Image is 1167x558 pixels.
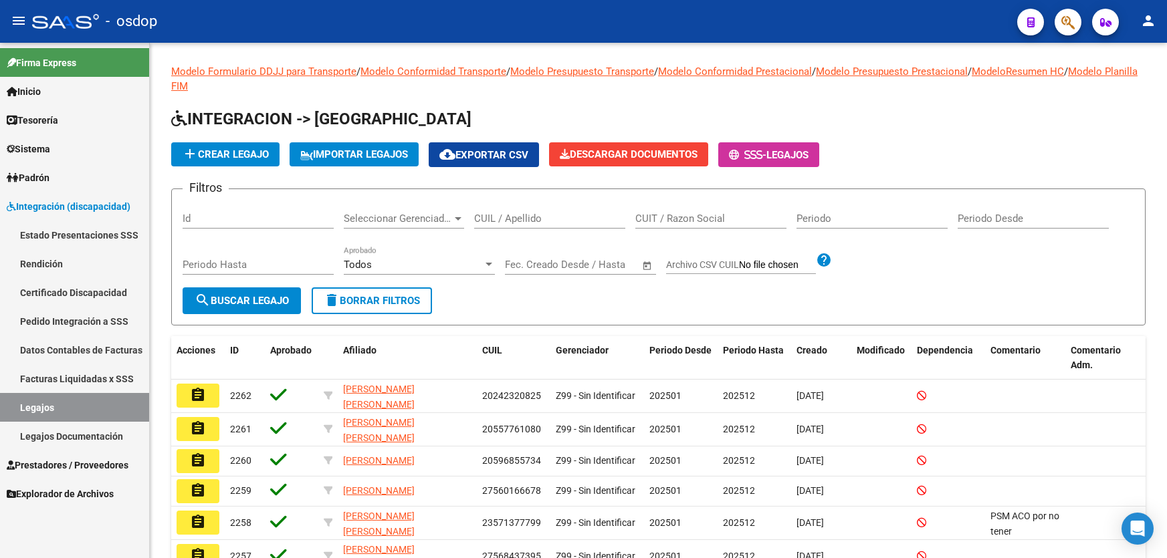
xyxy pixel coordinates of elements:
[917,345,973,356] span: Dependencia
[549,142,708,166] button: Descargar Documentos
[797,424,824,434] span: [DATE]
[7,486,114,501] span: Explorador de Archivos
[270,345,312,356] span: Aprobado
[510,65,654,78] a: Modelo Presupuesto Transporte
[990,345,1041,356] span: Comentario
[230,345,239,356] span: ID
[556,390,635,401] span: Z99 - Sin Identificar
[791,336,851,380] datatable-header-cell: Creado
[649,424,681,434] span: 202501
[171,142,280,166] button: Crear Legajo
[649,390,681,401] span: 202501
[482,345,502,356] span: CUIL
[658,65,812,78] a: Modelo Conformidad Prestacional
[190,387,206,403] mat-icon: assignment
[1140,13,1156,29] mat-icon: person
[343,417,415,443] span: [PERSON_NAME] [PERSON_NAME]
[644,336,718,380] datatable-header-cell: Periodo Desde
[723,517,755,528] span: 202512
[182,148,269,160] span: Crear Legajo
[7,458,128,472] span: Prestadores / Proveedores
[816,252,832,268] mat-icon: help
[190,420,206,436] mat-icon: assignment
[857,345,905,356] span: Modificado
[230,517,251,528] span: 2258
[230,424,251,434] span: 2261
[550,336,644,380] datatable-header-cell: Gerenciador
[797,345,827,356] span: Creado
[343,455,415,466] span: [PERSON_NAME]
[195,292,211,308] mat-icon: search
[666,259,739,270] span: Archivo CSV CUIL
[343,485,415,496] span: [PERSON_NAME]
[1071,345,1121,371] span: Comentario Adm.
[482,485,541,496] span: 27560166678
[723,424,755,434] span: 202512
[816,65,968,78] a: Modelo Presupuesto Prestacional
[482,390,541,401] span: 20242320825
[343,345,377,356] span: Afiliado
[723,390,755,401] span: 202512
[985,336,1065,380] datatable-header-cell: Comentario
[183,178,229,197] h3: Filtros
[556,485,635,496] span: Z99 - Sin Identificar
[171,65,356,78] a: Modelo Formulario DDJJ para Transporte
[649,517,681,528] span: 202501
[182,146,198,162] mat-icon: add
[7,199,130,214] span: Integración (discapacidad)
[477,336,550,380] datatable-header-cell: CUIL
[505,259,559,271] input: Fecha inicio
[344,259,372,271] span: Todos
[797,390,824,401] span: [DATE]
[797,485,824,496] span: [DATE]
[11,13,27,29] mat-icon: menu
[343,511,415,537] span: [PERSON_NAME] [PERSON_NAME]
[797,517,824,528] span: [DATE]
[177,345,215,356] span: Acciones
[225,336,265,380] datatable-header-cell: ID
[439,146,455,162] mat-icon: cloud_download
[649,455,681,466] span: 202501
[739,259,816,271] input: Archivo CSV CUIL
[482,455,541,466] span: 20596855734
[439,149,528,161] span: Exportar CSV
[912,336,985,380] datatable-header-cell: Dependencia
[324,295,420,307] span: Borrar Filtros
[556,455,635,466] span: Z99 - Sin Identificar
[344,213,452,225] span: Seleccionar Gerenciador
[190,452,206,468] mat-icon: assignment
[649,485,681,496] span: 202501
[972,65,1064,78] a: ModeloResumen HC
[230,485,251,496] span: 2259
[265,336,318,380] datatable-header-cell: Aprobado
[7,84,41,99] span: Inicio
[851,336,912,380] datatable-header-cell: Modificado
[338,336,477,380] datatable-header-cell: Afiliado
[290,142,419,166] button: IMPORTAR LEGAJOS
[1122,513,1154,545] div: Open Intercom Messenger
[718,142,819,167] button: -Legajos
[190,514,206,530] mat-icon: assignment
[230,455,251,466] span: 2260
[482,424,541,434] span: 20557761080
[183,287,301,314] button: Buscar Legajo
[571,259,636,271] input: Fecha fin
[649,345,712,356] span: Periodo Desde
[312,287,432,314] button: Borrar Filtros
[1065,336,1146,380] datatable-header-cell: Comentario Adm.
[300,148,408,160] span: IMPORTAR LEGAJOS
[766,149,809,161] span: Legajos
[729,149,766,161] span: -
[7,113,58,128] span: Tesorería
[556,345,609,356] span: Gerenciador
[797,455,824,466] span: [DATE]
[429,142,539,167] button: Exportar CSV
[718,336,791,380] datatable-header-cell: Periodo Hasta
[171,336,225,380] datatable-header-cell: Acciones
[7,142,50,156] span: Sistema
[556,517,635,528] span: Z99 - Sin Identificar
[482,517,541,528] span: 23571377799
[640,258,655,273] button: Open calendar
[560,148,698,160] span: Descargar Documentos
[723,345,784,356] span: Periodo Hasta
